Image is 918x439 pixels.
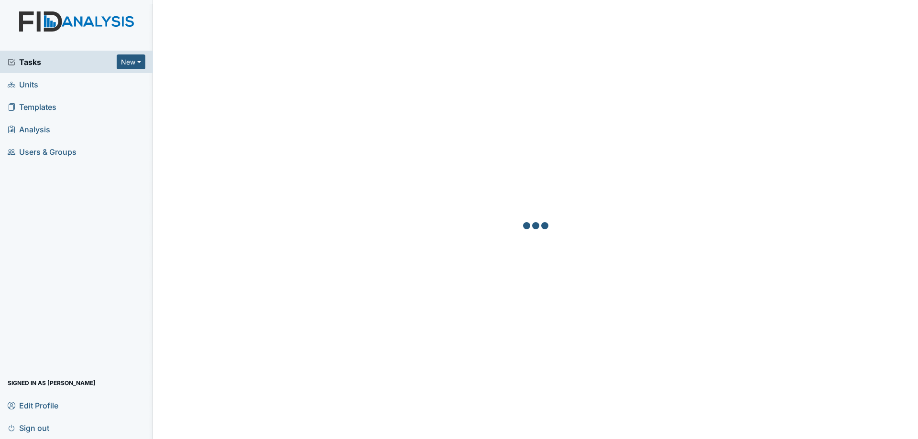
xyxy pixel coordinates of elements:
[8,122,50,137] span: Analysis
[8,375,96,390] span: Signed in as [PERSON_NAME]
[8,77,38,92] span: Units
[8,56,117,68] a: Tasks
[8,398,58,413] span: Edit Profile
[8,144,76,159] span: Users & Groups
[8,99,56,114] span: Templates
[8,420,49,435] span: Sign out
[117,54,145,69] button: New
